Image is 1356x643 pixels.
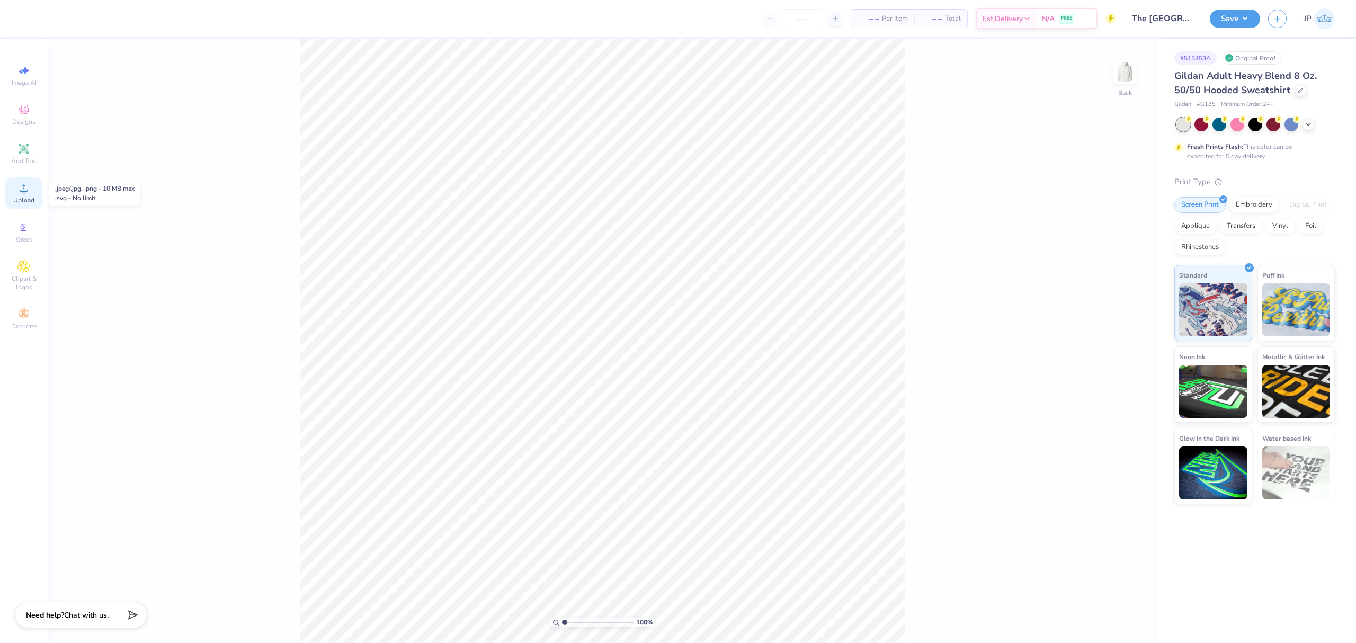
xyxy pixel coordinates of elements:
[1174,197,1226,213] div: Screen Print
[1262,365,1331,418] img: Metallic & Glitter Ink
[1179,446,1247,499] img: Glow in the Dark Ink
[1174,239,1226,255] div: Rhinestones
[55,193,135,203] div: .svg - No limit
[1187,142,1243,151] strong: Fresh Prints Flash:
[12,118,35,126] span: Designs
[12,78,37,87] span: Image AI
[636,618,653,627] span: 100 %
[1222,51,1281,65] div: Original Proof
[1221,100,1274,109] span: Minimum Order: 24 +
[1262,283,1331,336] img: Puff Ink
[1304,13,1312,25] span: JP
[1174,51,1217,65] div: # 515453A
[1179,283,1247,336] img: Standard
[64,610,109,620] span: Chat with us.
[1229,197,1279,213] div: Embroidery
[1179,351,1205,362] span: Neon Ink
[13,196,34,204] span: Upload
[1262,270,1284,281] span: Puff Ink
[1304,8,1335,29] a: JP
[1262,446,1331,499] img: Water based Ink
[1265,218,1295,234] div: Vinyl
[55,184,135,193] div: .jpeg/.jpg, .png - 10 MB max
[11,322,37,331] span: Decorate
[1179,270,1207,281] span: Standard
[1124,8,1202,29] input: Untitled Design
[1262,433,1311,444] span: Water based Ink
[1174,69,1317,96] span: Gildan Adult Heavy Blend 8 Oz. 50/50 Hooded Sweatshirt
[1220,218,1262,234] div: Transfers
[1298,218,1323,234] div: Foil
[1114,61,1136,83] img: Back
[1174,176,1335,188] div: Print Type
[1061,15,1072,22] span: FREE
[945,13,961,24] span: Total
[921,13,942,24] span: – –
[782,9,823,28] input: – –
[1282,197,1334,213] div: Digital Print
[882,13,908,24] span: Per Item
[1174,100,1191,109] span: Gildan
[1314,8,1335,29] img: John Paul Torres
[1174,218,1217,234] div: Applique
[1210,10,1260,28] button: Save
[983,13,1023,24] span: Est. Delivery
[1179,433,1239,444] span: Glow in the Dark Ink
[1187,142,1317,161] div: This color can be expedited for 5 day delivery.
[1042,13,1055,24] span: N/A
[1179,365,1247,418] img: Neon Ink
[858,13,879,24] span: – –
[1262,351,1325,362] span: Metallic & Glitter Ink
[11,157,37,165] span: Add Text
[26,610,64,620] strong: Need help?
[5,274,42,291] span: Clipart & logos
[16,235,32,244] span: Greek
[1118,88,1132,97] div: Back
[1197,100,1216,109] span: # G185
